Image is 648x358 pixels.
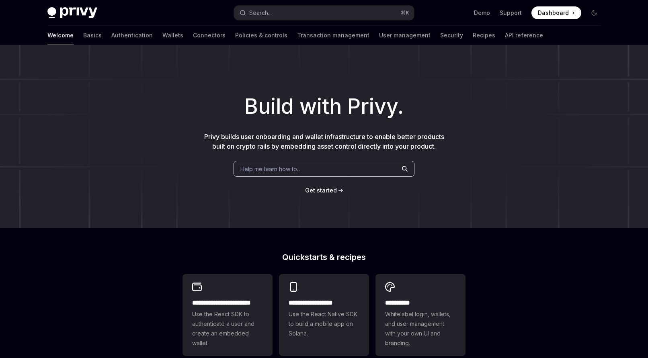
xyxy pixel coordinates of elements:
a: Authentication [111,26,153,45]
span: ⌘ K [401,10,409,16]
a: Policies & controls [235,26,287,45]
a: **** *****Whitelabel login, wallets, and user management with your own UI and branding. [375,274,465,356]
a: Connectors [193,26,226,45]
a: Transaction management [297,26,369,45]
a: Get started [305,186,337,194]
span: Use the React SDK to authenticate a user and create an embedded wallet. [192,309,263,348]
span: Get started [305,187,337,194]
a: Demo [474,9,490,17]
h2: Quickstarts & recipes [183,253,465,261]
h1: Build with Privy. [13,91,635,122]
a: Wallets [162,26,183,45]
span: Help me learn how to… [240,165,301,173]
img: dark logo [47,7,97,18]
a: Support [500,9,522,17]
a: API reference [505,26,543,45]
a: Basics [83,26,102,45]
a: Dashboard [531,6,581,19]
span: Use the React Native SDK to build a mobile app on Solana. [289,309,359,338]
a: User management [379,26,431,45]
a: Recipes [473,26,495,45]
span: Whitelabel login, wallets, and user management with your own UI and branding. [385,309,456,348]
span: Privy builds user onboarding and wallet infrastructure to enable better products built on crypto ... [204,133,444,150]
span: Dashboard [538,9,569,17]
a: **** **** **** ***Use the React Native SDK to build a mobile app on Solana. [279,274,369,356]
button: Search...⌘K [234,6,414,20]
a: Security [440,26,463,45]
div: Search... [249,8,272,18]
a: Welcome [47,26,74,45]
button: Toggle dark mode [588,6,601,19]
